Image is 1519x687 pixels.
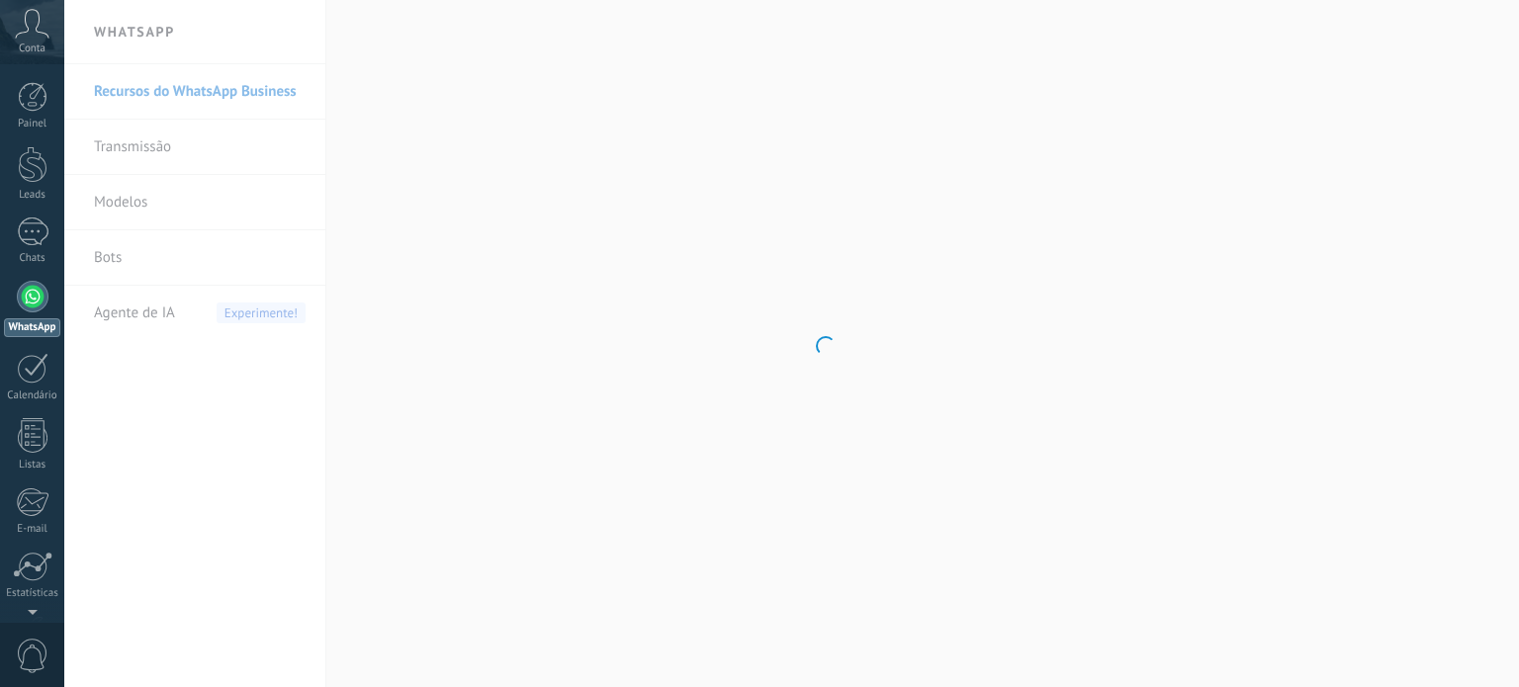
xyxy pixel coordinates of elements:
[4,523,61,536] div: E-mail
[4,252,61,265] div: Chats
[19,43,45,55] span: Conta
[4,118,61,130] div: Painel
[4,318,60,337] div: WhatsApp
[4,189,61,202] div: Leads
[4,389,61,402] div: Calendário
[4,459,61,472] div: Listas
[4,587,61,600] div: Estatísticas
